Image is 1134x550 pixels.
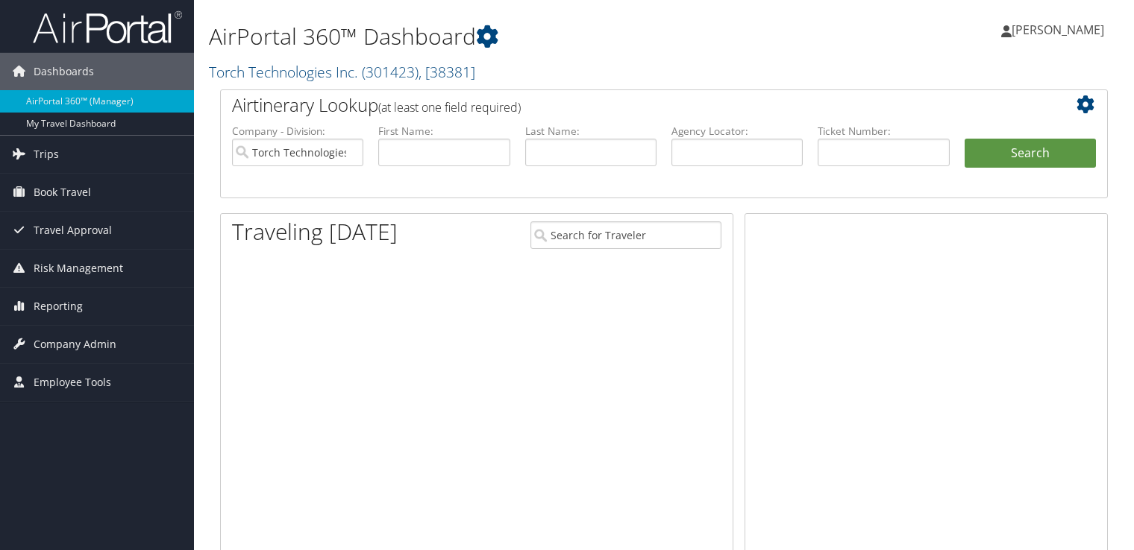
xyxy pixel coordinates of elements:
[232,216,398,247] h1: Traveling [DATE]
[378,99,521,116] span: (at least one field required)
[362,62,419,82] span: ( 301423 )
[419,62,475,82] span: , [ 38381 ]
[530,221,721,249] input: Search for Traveler
[818,124,949,139] label: Ticket Number:
[34,212,112,249] span: Travel Approval
[34,53,94,90] span: Dashboards
[33,10,182,45] img: airportal-logo.png
[34,364,111,401] span: Employee Tools
[34,326,116,363] span: Company Admin
[34,136,59,173] span: Trips
[378,124,510,139] label: First Name:
[34,288,83,325] span: Reporting
[232,92,1022,118] h2: Airtinerary Lookup
[34,174,91,211] span: Book Travel
[209,62,475,82] a: Torch Technologies Inc.
[525,124,657,139] label: Last Name:
[209,21,815,52] h1: AirPortal 360™ Dashboard
[671,124,803,139] label: Agency Locator:
[965,139,1096,168] button: Search
[34,250,123,287] span: Risk Management
[232,124,363,139] label: Company - Division:
[1001,7,1119,52] a: [PERSON_NAME]
[1012,22,1104,38] span: [PERSON_NAME]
